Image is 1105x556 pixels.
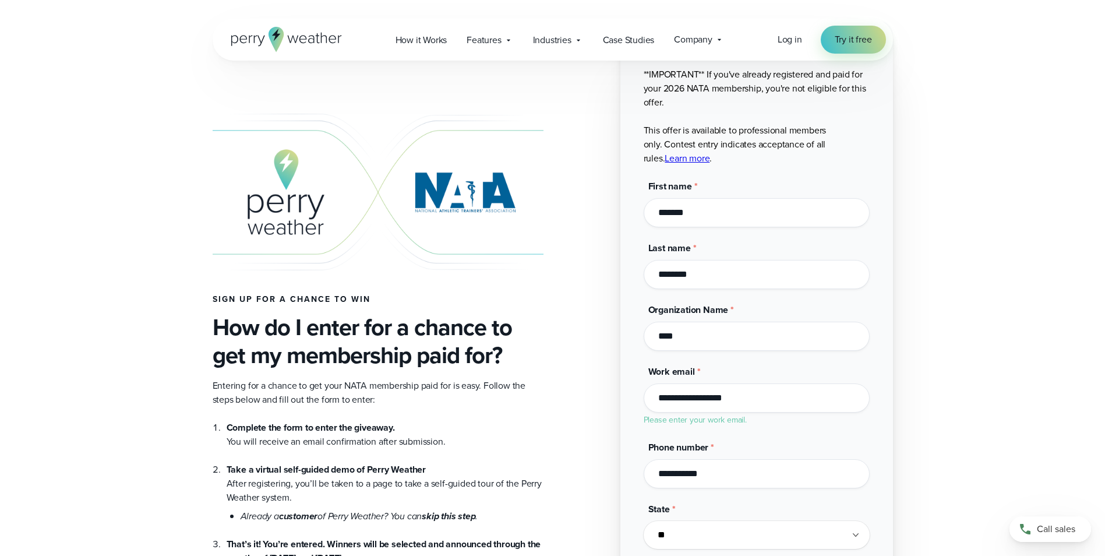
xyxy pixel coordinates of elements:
li: You will receive an email confirmation after submission. [227,421,543,449]
span: Organization Name [648,303,729,316]
strong: Complete the form to enter the giveaway. [227,421,395,434]
a: Call sales [1009,516,1091,542]
a: Learn more [665,152,709,165]
span: Company [674,33,712,47]
span: Features [467,33,501,47]
span: First name [648,180,692,193]
p: Entering for a chance to get your NATA membership paid for is easy. Follow the steps below and fi... [213,379,543,407]
span: Phone number [648,441,709,454]
span: Industries [533,33,571,47]
strong: Take a virtual self-guided demo of Perry Weather [227,463,426,476]
a: Log in [778,33,802,47]
a: Try it free [821,26,886,54]
p: **IMPORTANT** If you've already registered and paid for your 2026 NATA membership, you're not eli... [644,68,870,166]
strong: customer [279,509,317,523]
span: Case Studies [603,33,655,47]
span: Log in [778,33,802,46]
li: After registering, you’ll be taken to a page to take a self-guided tour of the Perry Weather system. [227,449,543,523]
label: Please enter your work email. [644,414,747,426]
span: Work email [648,365,695,378]
span: Last name [648,241,691,255]
strong: skip this step [422,509,475,523]
span: Try it free [835,33,872,47]
span: How it Works [396,33,447,47]
h3: How do I enter for a chance to get my membership paid for? [213,314,543,370]
em: Already a of Perry Weather? You can . [241,509,478,523]
a: How it Works [386,28,457,52]
h4: Sign up for a chance to win [213,295,543,304]
span: Call sales [1037,522,1075,536]
span: State [648,502,670,516]
a: Case Studies [593,28,665,52]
